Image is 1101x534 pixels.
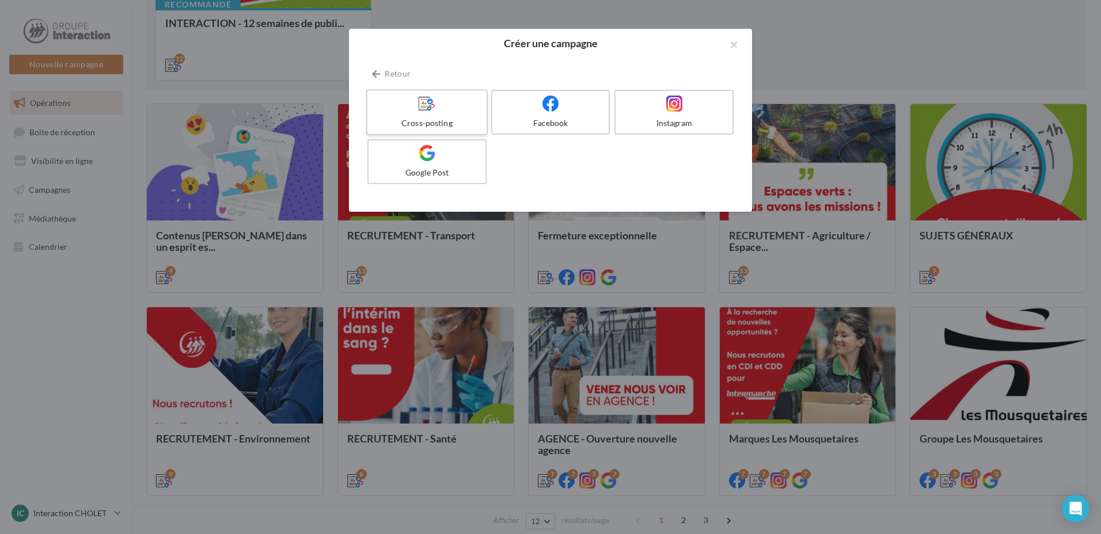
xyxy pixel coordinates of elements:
[620,117,728,129] div: Instagram
[367,38,734,48] h2: Créer une campagne
[497,117,605,129] div: Facebook
[1062,495,1089,522] div: Open Intercom Messenger
[372,117,481,129] div: Cross-posting
[367,67,415,81] button: Retour
[373,167,481,178] div: Google Post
